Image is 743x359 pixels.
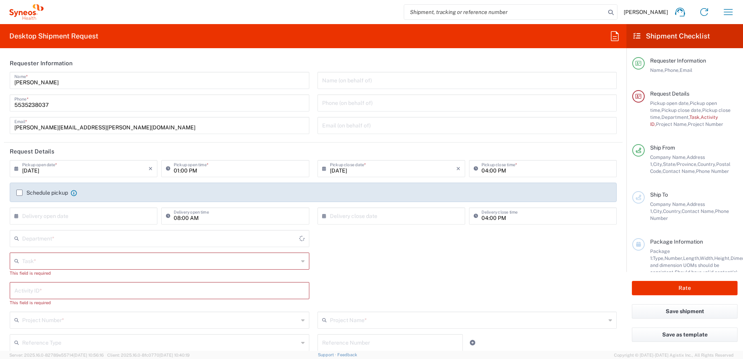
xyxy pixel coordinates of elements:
[663,161,698,167] span: State/Province,
[714,255,731,261] span: Height,
[650,154,687,160] span: Company Name,
[650,201,687,207] span: Company Name,
[337,352,357,357] a: Feedback
[159,353,190,357] span: [DATE] 10:40:19
[653,208,663,214] span: City,
[680,67,692,73] span: Email
[650,67,665,73] span: Name,
[10,270,309,277] div: This field is required
[682,208,715,214] span: Contact Name,
[632,328,738,342] button: Save as template
[650,91,689,97] span: Request Details
[650,239,703,245] span: Package Information
[456,162,460,175] i: ×
[688,121,723,127] span: Project Number
[656,121,688,127] span: Project Name,
[10,299,309,306] div: This field is required
[73,353,104,357] span: [DATE] 10:56:16
[698,161,716,167] span: Country,
[633,31,710,41] h2: Shipment Checklist
[624,9,668,16] span: [PERSON_NAME]
[632,304,738,319] button: Save shipment
[663,208,682,214] span: Country,
[404,5,605,19] input: Shipment, tracking or reference number
[650,58,706,64] span: Requester Information
[107,353,190,357] span: Client: 2025.16.0-8fc0770
[467,337,478,348] a: Add Reference
[689,114,701,120] span: Task,
[650,145,675,151] span: Ship From
[650,100,690,106] span: Pickup open date,
[683,255,700,261] span: Length,
[661,107,702,113] span: Pickup close date,
[148,162,153,175] i: ×
[650,192,668,198] span: Ship To
[16,190,68,196] label: Schedule pickup
[661,114,689,120] span: Department,
[614,352,734,359] span: Copyright © [DATE]-[DATE] Agistix Inc., All Rights Reserved
[700,255,714,261] span: Width,
[665,255,683,261] span: Number,
[10,148,54,155] h2: Request Details
[675,269,738,275] span: Should have valid content(s)
[663,168,696,174] span: Contact Name,
[696,168,729,174] span: Phone Number
[9,353,104,357] span: Server: 2025.16.0-82789e55714
[632,281,738,295] button: Rate
[665,67,680,73] span: Phone,
[653,161,663,167] span: City,
[9,31,98,41] h2: Desktop Shipment Request
[318,352,337,357] a: Support
[653,255,665,261] span: Type,
[10,59,73,67] h2: Requester Information
[650,248,670,261] span: Package 1:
